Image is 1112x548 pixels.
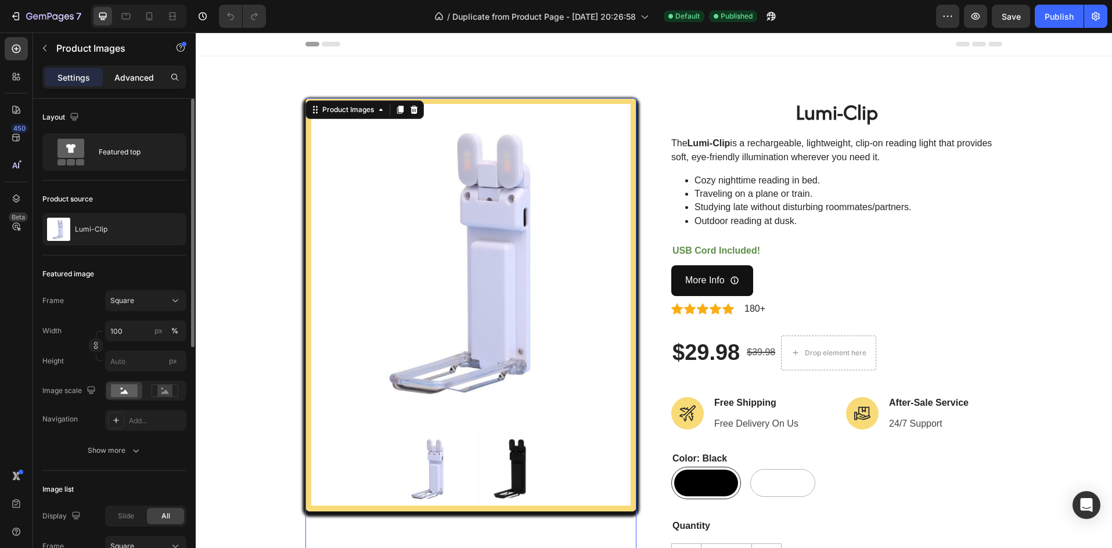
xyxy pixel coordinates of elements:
[550,311,581,330] div: $39.98
[499,168,807,181] p: Studying late without disturbing roommates/partners.
[1045,10,1074,23] div: Publish
[1073,491,1100,519] div: Open Intercom Messenger
[88,445,142,456] div: Show more
[499,155,807,168] p: Traveling on a plane or train.
[549,269,570,283] p: 180+
[99,139,170,165] div: Featured top
[75,225,107,233] p: Lumi-Clip
[519,363,603,377] p: Free Shipping
[154,326,163,336] div: px
[11,124,28,133] div: 450
[499,182,807,195] p: Outdoor reading at dusk.
[476,106,796,129] p: The is a rechargeable, lightweight, clip-on reading light that provides soft, eye-friendly illumi...
[675,11,700,21] span: Default
[42,295,64,306] label: Frame
[42,440,186,461] button: Show more
[492,106,535,116] strong: Lumi-Clip
[693,363,773,377] p: After-Sale Service
[476,418,532,434] legend: Color: Black
[992,5,1030,28] button: Save
[1035,5,1084,28] button: Publish
[169,356,177,365] span: px
[452,10,636,23] span: Duplicate from Product Page - [DATE] 20:26:58
[42,383,98,399] div: Image scale
[114,71,154,84] p: Advanced
[476,485,807,502] div: Quantity
[219,5,266,28] div: Undo/Redo
[42,326,62,336] label: Width
[9,212,28,222] div: Beta
[105,351,186,372] input: px
[476,511,505,539] button: decrement
[161,511,170,521] span: All
[1002,12,1021,21] span: Save
[76,9,81,23] p: 7
[42,110,81,125] div: Layout
[505,511,556,539] input: quantity
[42,269,94,279] div: Featured image
[476,66,807,95] h2: Lumi-Clip
[476,233,557,264] a: More Info
[171,326,178,336] div: %
[556,511,585,539] button: increment
[152,324,165,338] button: %
[5,5,87,28] button: 7
[609,316,671,325] div: Drop element here
[56,41,155,55] p: Product Images
[476,306,545,335] div: $29.98
[693,384,773,398] p: 24/7 Support
[110,295,134,306] span: Square
[42,194,93,204] div: Product source
[42,356,64,366] label: Height
[129,416,183,426] div: Add...
[105,320,186,341] input: px%
[42,414,78,424] div: Navigation
[57,71,90,84] p: Settings
[168,324,182,338] button: px
[721,11,753,21] span: Published
[105,290,186,311] button: Square
[477,210,805,227] p: USB Cord Included!
[447,10,450,23] span: /
[519,384,603,398] p: Free Delivery On Us
[196,33,1112,548] iframe: Design area
[490,240,529,257] p: More Info
[118,511,134,521] span: Slide
[499,142,807,154] p: Cozy nighttime reading in bed.
[42,509,83,524] div: Display
[47,218,70,241] img: product feature img
[42,484,74,495] div: Image list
